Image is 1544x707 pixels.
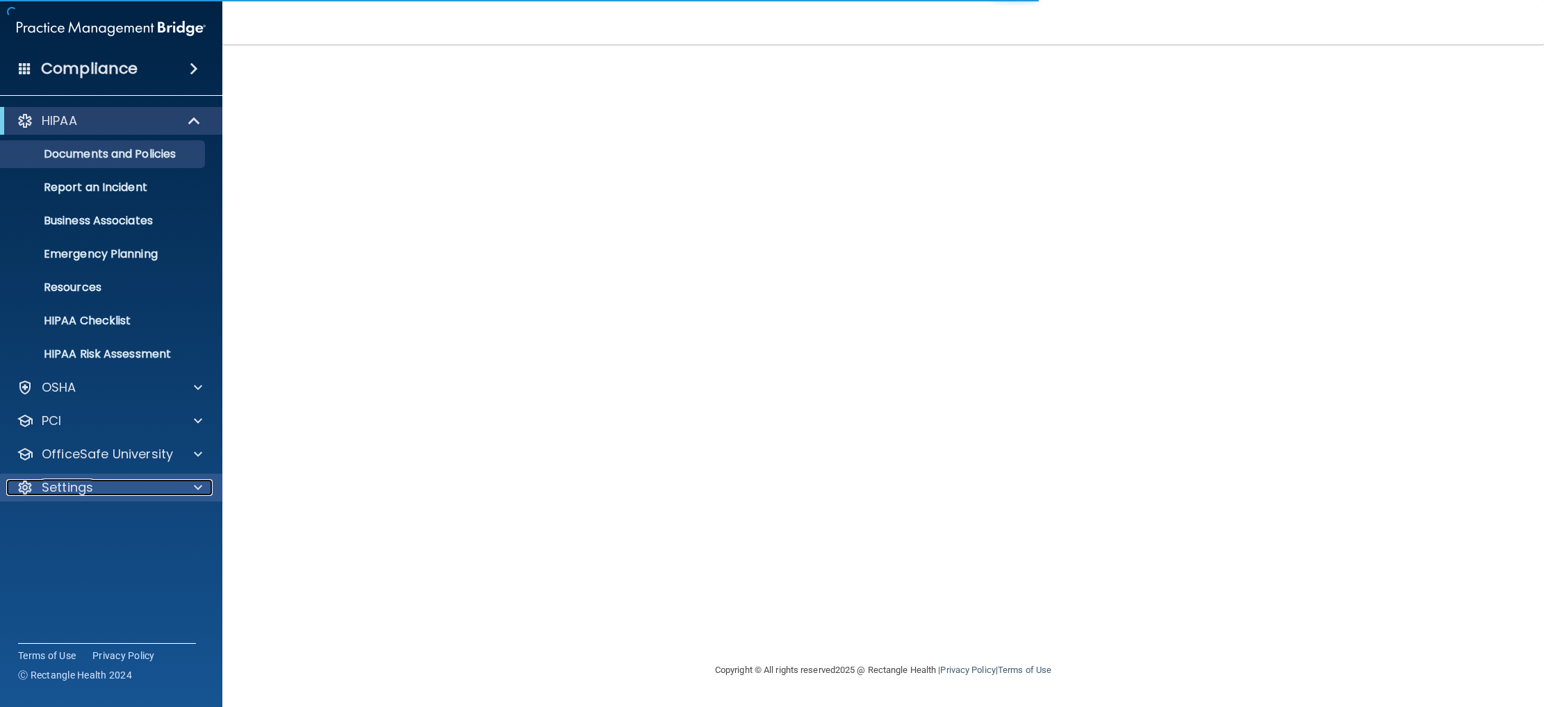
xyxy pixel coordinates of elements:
a: PCI [17,413,202,429]
p: Emergency Planning [9,247,199,261]
p: OSHA [42,379,76,396]
p: HIPAA Risk Assessment [9,347,199,361]
span: Ⓒ Rectangle Health 2024 [18,668,132,682]
a: Privacy Policy [92,649,155,663]
a: Terms of Use [18,649,76,663]
p: HIPAA [42,113,77,129]
p: OfficeSafe University [42,446,173,463]
a: Terms of Use [998,665,1051,675]
h4: Compliance [41,59,138,78]
div: Copyright © All rights reserved 2025 @ Rectangle Health | | [630,648,1137,692]
img: PMB logo [17,15,206,42]
p: Resources [9,281,199,294]
a: Privacy Policy [940,665,995,675]
p: Business Associates [9,214,199,228]
p: Settings [42,479,93,496]
a: OfficeSafe University [17,446,202,463]
a: HIPAA [17,113,202,129]
a: OSHA [17,379,202,396]
p: Report an Incident [9,181,199,194]
p: HIPAA Checklist [9,314,199,328]
a: Settings [17,479,202,496]
p: Documents and Policies [9,147,199,161]
p: PCI [42,413,61,429]
iframe: Drift Widget Chat Controller [1304,608,1527,664]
